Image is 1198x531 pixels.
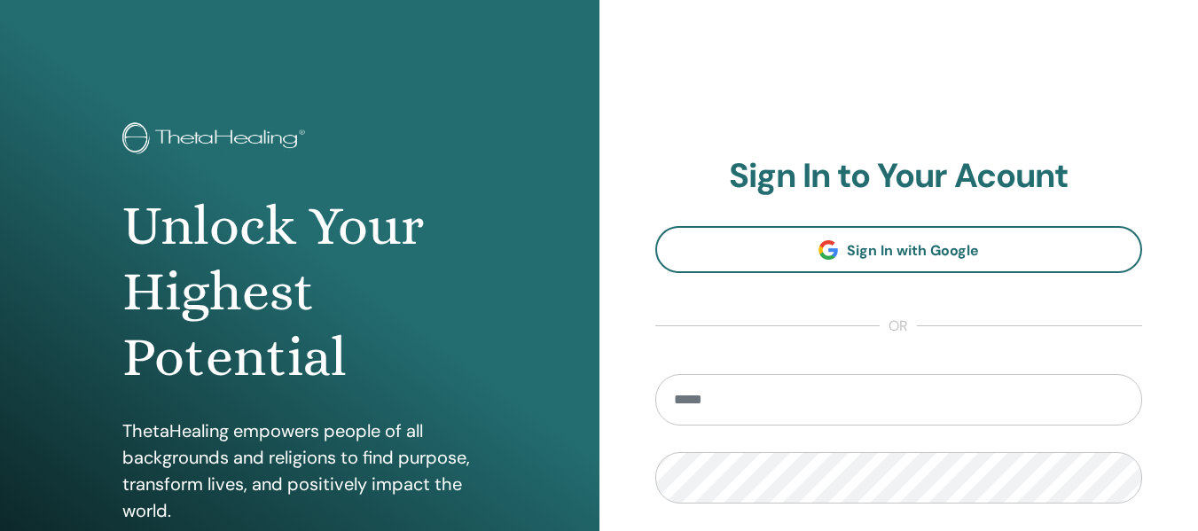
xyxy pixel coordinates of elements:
p: ThetaHealing empowers people of all backgrounds and religions to find purpose, transform lives, a... [122,418,477,524]
a: Sign In with Google [655,226,1143,273]
span: or [880,316,917,337]
h2: Sign In to Your Acount [655,156,1143,197]
h1: Unlock Your Highest Potential [122,193,477,391]
span: Sign In with Google [847,241,979,260]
